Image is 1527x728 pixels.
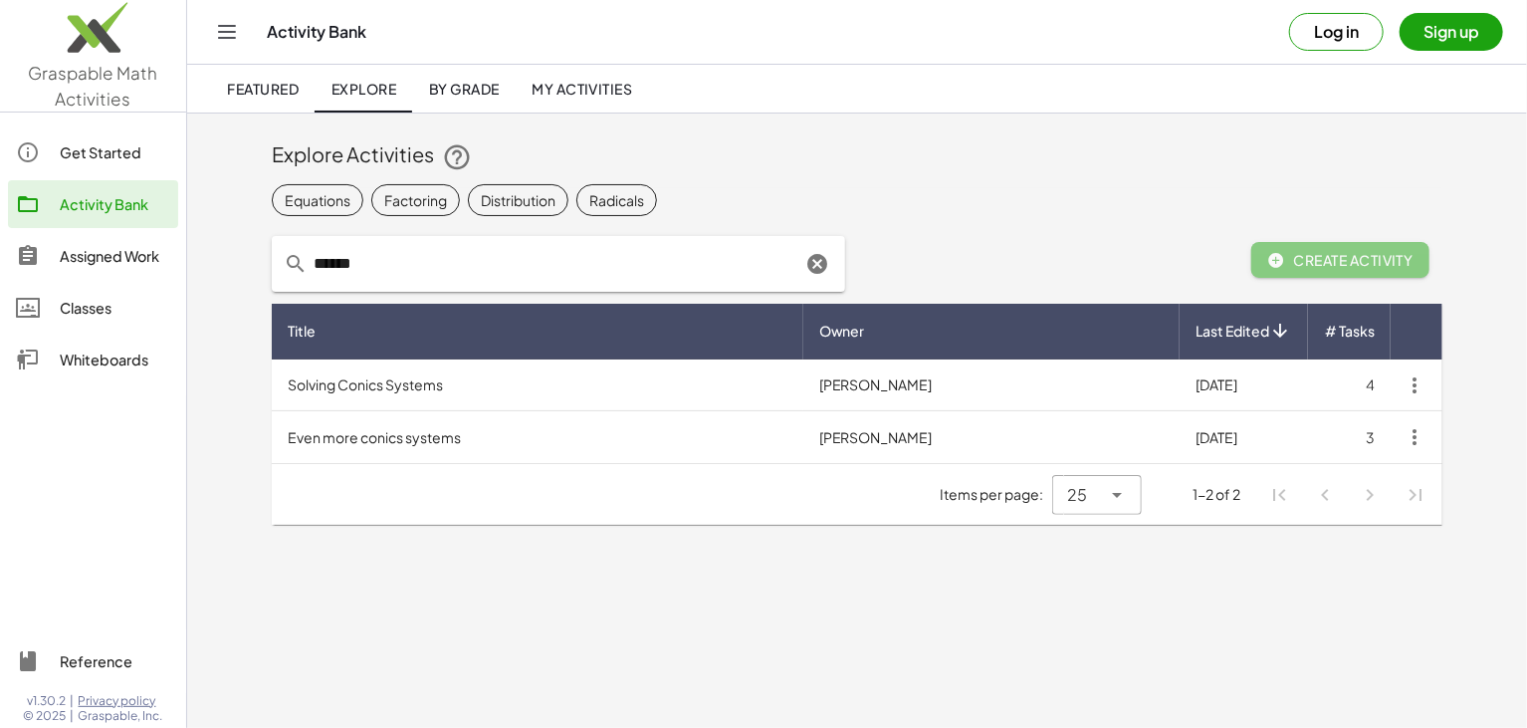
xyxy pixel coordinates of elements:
[71,708,75,724] span: |
[1308,360,1391,411] td: 4
[24,708,67,724] span: © 2025
[288,321,316,342] span: Title
[60,296,170,320] div: Classes
[60,649,170,673] div: Reference
[79,708,163,724] span: Graspable, Inc.
[941,484,1052,505] span: Items per page:
[211,16,243,48] button: Toggle navigation
[589,189,644,210] div: Radicals
[1180,411,1308,463] td: [DATE]
[803,411,1180,463] td: [PERSON_NAME]
[29,62,158,110] span: Graspable Math Activities
[330,80,396,98] span: Explore
[8,128,178,176] a: Get Started
[532,80,633,98] span: My Activities
[1289,13,1384,51] button: Log in
[1180,360,1308,411] td: [DATE]
[8,284,178,332] a: Classes
[272,411,803,463] td: Even more conics systems
[28,693,67,709] span: v1.30.2
[272,360,803,411] td: Solving Conics Systems
[1194,484,1241,505] div: 1-2 of 2
[8,336,178,383] a: Whiteboards
[71,693,75,709] span: |
[1118,20,1507,202] iframe: Diálogo de Acceder con Google
[285,189,350,210] div: Equations
[1267,251,1414,269] span: Create Activity
[60,140,170,164] div: Get Started
[428,80,499,98] span: By Grade
[60,244,170,268] div: Assigned Work
[481,189,555,210] div: Distribution
[60,192,170,216] div: Activity Bank
[384,189,447,210] div: Factoring
[1325,321,1375,342] span: # Tasks
[284,252,308,276] i: prepended action
[1251,242,1429,278] button: Create Activity
[1257,472,1438,518] nav: Pagination Navigation
[1196,321,1269,342] span: Last Edited
[819,321,865,342] span: Owner
[227,80,299,98] span: Featured
[8,232,178,280] a: Assigned Work
[1400,13,1503,51] button: Sign up
[79,693,163,709] a: Privacy policy
[803,360,1180,411] td: [PERSON_NAME]
[272,140,1442,172] div: Explore Activities
[1068,483,1088,507] span: 25
[60,348,170,371] div: Whiteboards
[805,252,829,276] i: Clear
[8,180,178,228] a: Activity Bank
[1308,411,1391,463] td: 3
[8,637,178,685] a: Reference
